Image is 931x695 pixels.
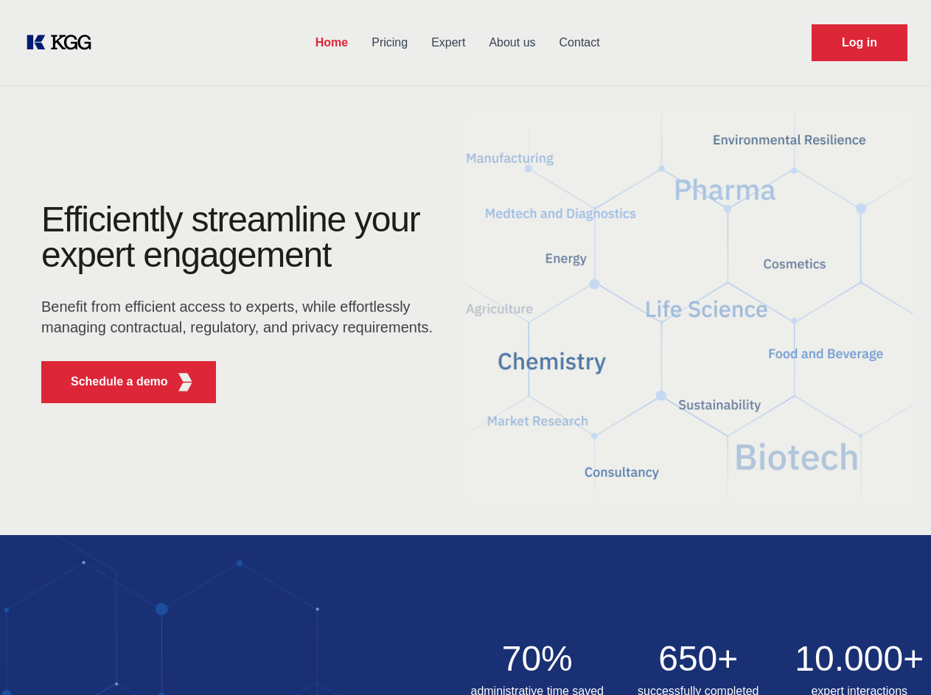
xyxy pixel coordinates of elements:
h2: 70% [466,641,610,677]
p: Benefit from efficient access to experts, while effortlessly managing contractual, regulatory, an... [41,296,442,338]
h1: Efficiently streamline your expert engagement [41,202,442,273]
a: Home [304,24,360,62]
a: Expert [419,24,477,62]
a: Request Demo [812,24,907,61]
img: KGG Fifth Element RED [176,373,195,391]
a: About us [477,24,547,62]
a: KOL Knowledge Platform: Talk to Key External Experts (KEE) [24,31,103,55]
button: Schedule a demoKGG Fifth Element RED [41,361,216,403]
a: Pricing [360,24,419,62]
img: KGG Fifth Element RED [466,96,914,520]
a: Contact [548,24,612,62]
h2: 650+ [627,641,770,677]
p: Schedule a demo [71,373,168,391]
